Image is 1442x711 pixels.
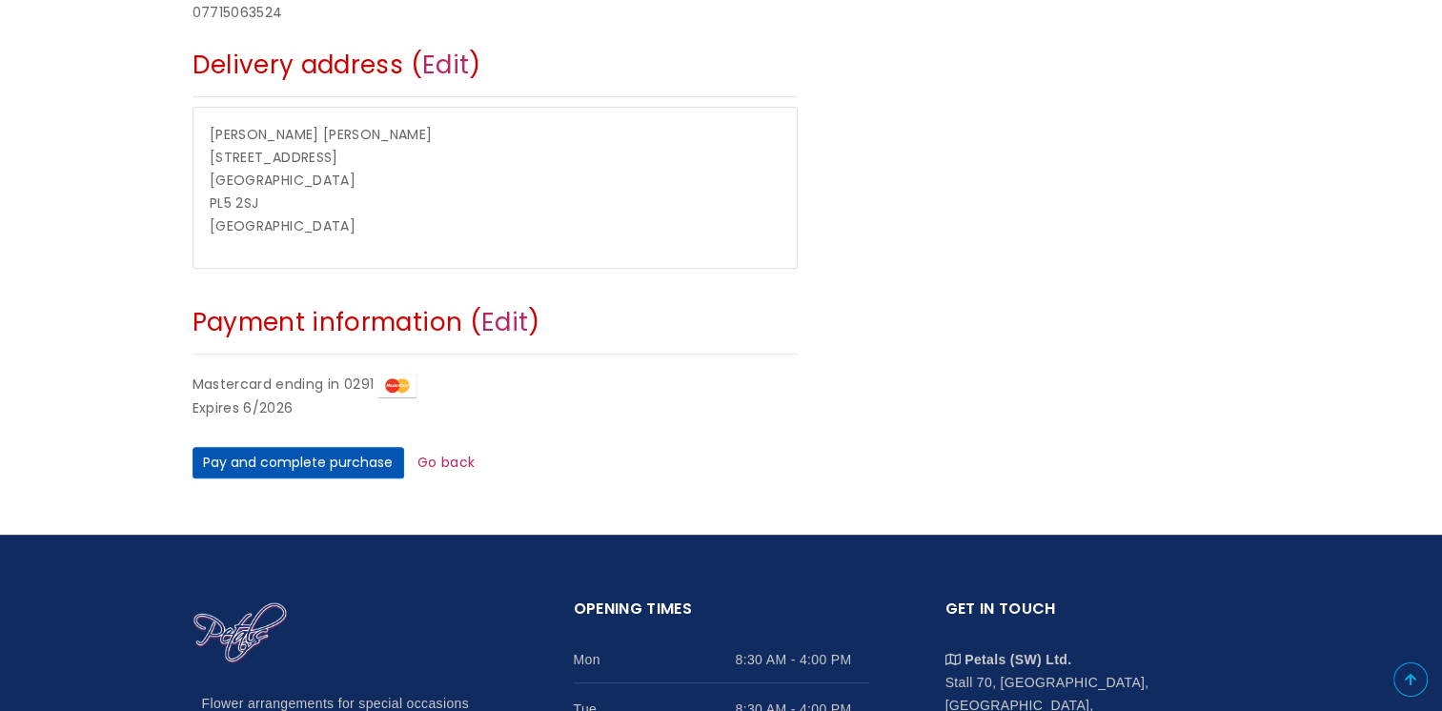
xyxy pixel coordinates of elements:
[193,374,798,397] div: Mastercard ending in 0291
[193,447,404,479] button: Pay and complete purchase
[574,634,869,683] li: Mon
[210,125,319,144] span: [PERSON_NAME]
[965,652,1071,667] strong: Petals (SW) Ltd.
[323,125,433,144] span: [PERSON_NAME]
[945,597,1241,634] h2: Get in touch
[417,452,475,471] a: Go back
[210,171,355,190] span: [GEOGRAPHIC_DATA]
[210,148,338,167] span: [STREET_ADDRESS]
[193,48,481,82] span: Delivery address ( )
[193,305,540,339] span: Payment information ( )
[481,305,528,339] a: Edit
[736,648,869,671] span: 8:30 AM - 4:00 PM
[422,48,469,82] a: Edit
[210,216,355,235] span: [GEOGRAPHIC_DATA]
[193,2,798,25] div: 07715063524
[210,193,258,213] span: PL5 2SJ
[193,397,798,420] div: Expires 6/2026
[193,601,288,666] img: Home
[574,597,869,634] h2: Opening Times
